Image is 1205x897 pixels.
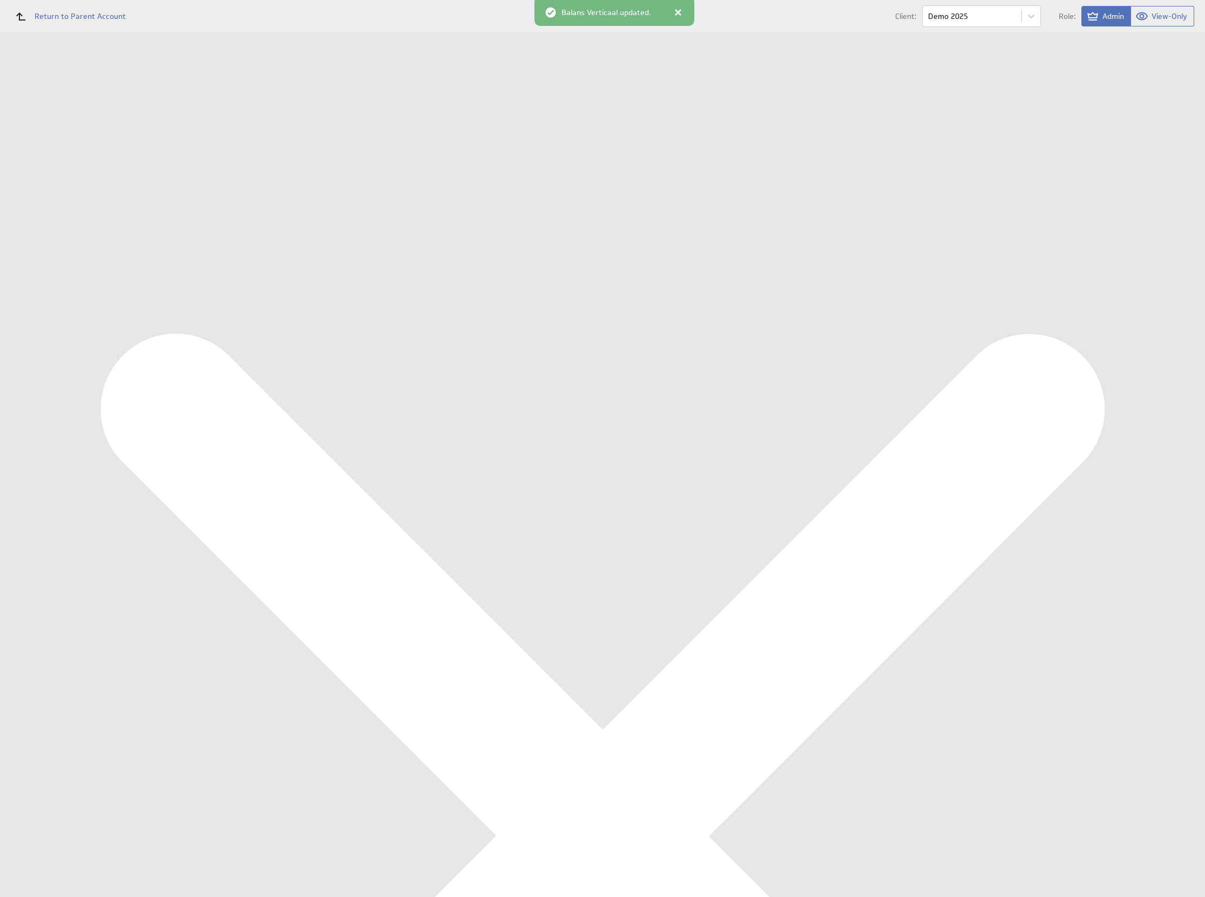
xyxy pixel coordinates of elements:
button: View as Admin [1081,6,1131,26]
span: View-Only [1152,11,1187,21]
span: Balans Verticaal updated. [561,9,651,18]
button: View as View-Only [1131,6,1194,26]
span: Client: [895,12,917,20]
div: Demo 2025 [928,12,968,20]
a: Return to Parent Account [9,4,126,28]
span: Return to Parent Account [35,12,126,20]
span: Admin [1102,11,1124,21]
span: Role: [1059,12,1076,20]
